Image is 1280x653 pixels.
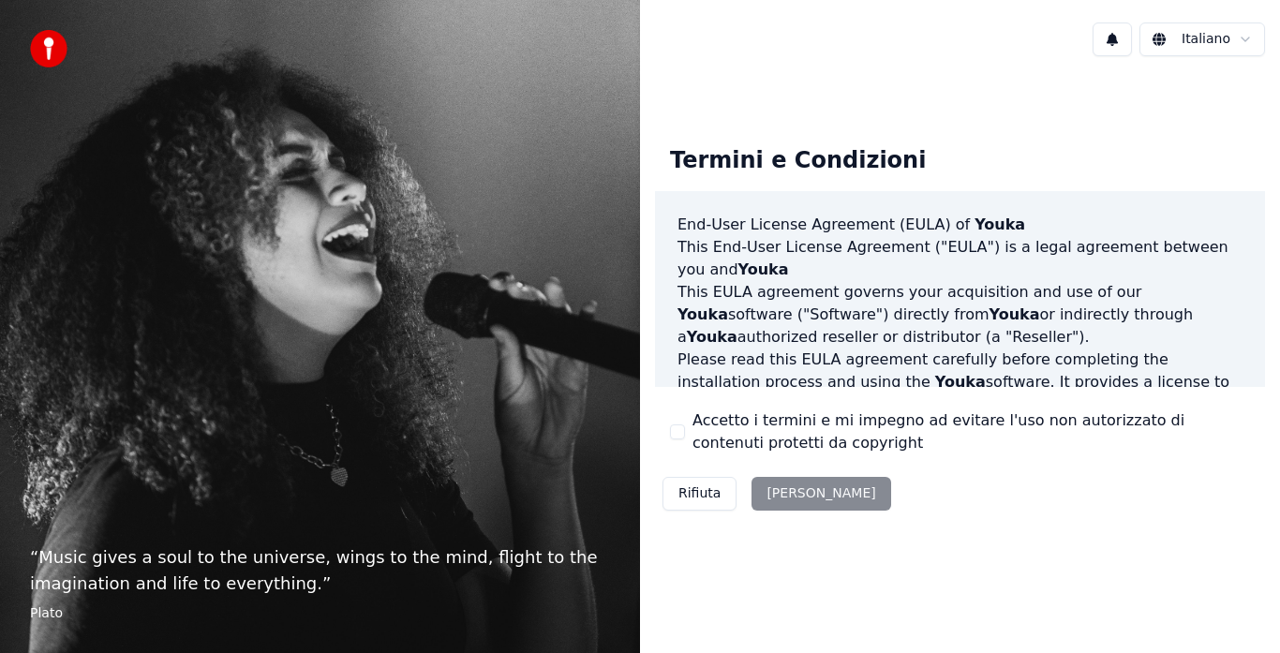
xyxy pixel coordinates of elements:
[990,305,1040,323] span: Youka
[935,373,986,391] span: Youka
[677,236,1243,281] p: This End-User License Agreement ("EULA") is a legal agreement between you and
[662,477,737,511] button: Rifiuta
[677,305,728,323] span: Youka
[687,328,737,346] span: Youka
[975,215,1025,233] span: Youka
[30,604,610,623] footer: Plato
[30,30,67,67] img: youka
[738,260,789,278] span: Youka
[692,409,1250,454] label: Accetto i termini e mi impegno ad evitare l'uso non autorizzato di contenuti protetti da copyright
[677,214,1243,236] h3: End-User License Agreement (EULA) of
[655,131,941,191] div: Termini e Condizioni
[677,281,1243,349] p: This EULA agreement governs your acquisition and use of our software ("Software") directly from o...
[677,349,1243,438] p: Please read this EULA agreement carefully before completing the installation process and using th...
[30,544,610,597] p: “ Music gives a soul to the universe, wings to the mind, flight to the imagination and life to ev...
